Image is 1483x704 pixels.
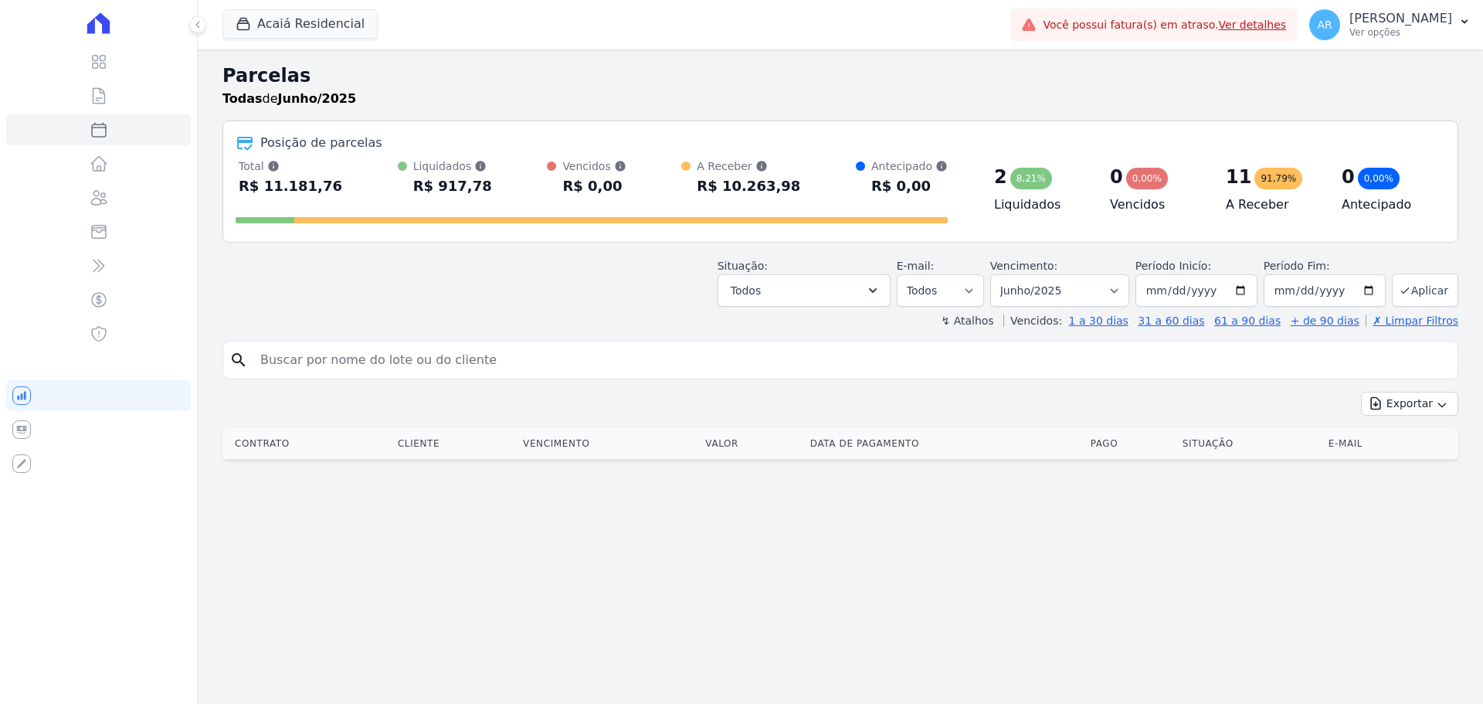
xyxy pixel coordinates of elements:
[1358,168,1400,189] div: 0,00%
[1043,17,1286,33] span: Você possui fatura(s) em atraso.
[1366,315,1458,327] a: ✗ Limpar Filtros
[699,428,803,460] th: Valor
[222,91,263,106] strong: Todas
[731,281,761,300] span: Todos
[562,174,626,199] div: R$ 0,00
[1291,315,1359,327] a: + de 90 dias
[222,428,392,460] th: Contrato
[1003,315,1062,327] label: Vencidos:
[1219,19,1287,31] a: Ver detalhes
[517,428,699,460] th: Vencimento
[1135,260,1211,272] label: Período Inicío:
[239,174,342,199] div: R$ 11.181,76
[1254,168,1302,189] div: 91,79%
[1138,315,1204,327] a: 31 a 60 dias
[718,274,891,307] button: Todos
[897,260,935,272] label: E-mail:
[392,428,517,460] th: Cliente
[222,9,378,39] button: Acaiá Residencial
[990,260,1057,272] label: Vencimento:
[1226,165,1251,189] div: 11
[1264,258,1386,274] label: Período Fim:
[1322,428,1430,460] th: E-mail
[941,315,993,327] label: ↯ Atalhos
[697,158,800,174] div: A Receber
[251,345,1451,376] input: Buscar por nome do lote ou do cliente
[1069,315,1128,327] a: 1 a 30 dias
[718,260,768,272] label: Situação:
[1110,196,1201,214] h4: Vencidos
[1010,168,1052,189] div: 8,21%
[278,91,357,106] strong: Junho/2025
[1349,26,1452,39] p: Ver opções
[222,62,1458,90] h2: Parcelas
[1342,196,1433,214] h4: Antecipado
[1392,274,1458,307] button: Aplicar
[413,158,492,174] div: Liquidados
[1317,19,1332,30] span: AR
[994,165,1007,189] div: 2
[1214,315,1281,327] a: 61 a 90 dias
[871,174,948,199] div: R$ 0,00
[994,196,1085,214] h4: Liquidados
[1176,428,1322,460] th: Situação
[1126,168,1168,189] div: 0,00%
[222,90,356,108] p: de
[1361,392,1458,416] button: Exportar
[229,351,248,369] i: search
[260,134,382,152] div: Posição de parcelas
[804,428,1084,460] th: Data de Pagamento
[1084,428,1176,460] th: Pago
[871,158,948,174] div: Antecipado
[1342,165,1355,189] div: 0
[1226,196,1317,214] h4: A Receber
[413,174,492,199] div: R$ 917,78
[239,158,342,174] div: Total
[1110,165,1123,189] div: 0
[562,158,626,174] div: Vencidos
[1297,3,1483,46] button: AR [PERSON_NAME] Ver opções
[1349,11,1452,26] p: [PERSON_NAME]
[697,174,800,199] div: R$ 10.263,98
